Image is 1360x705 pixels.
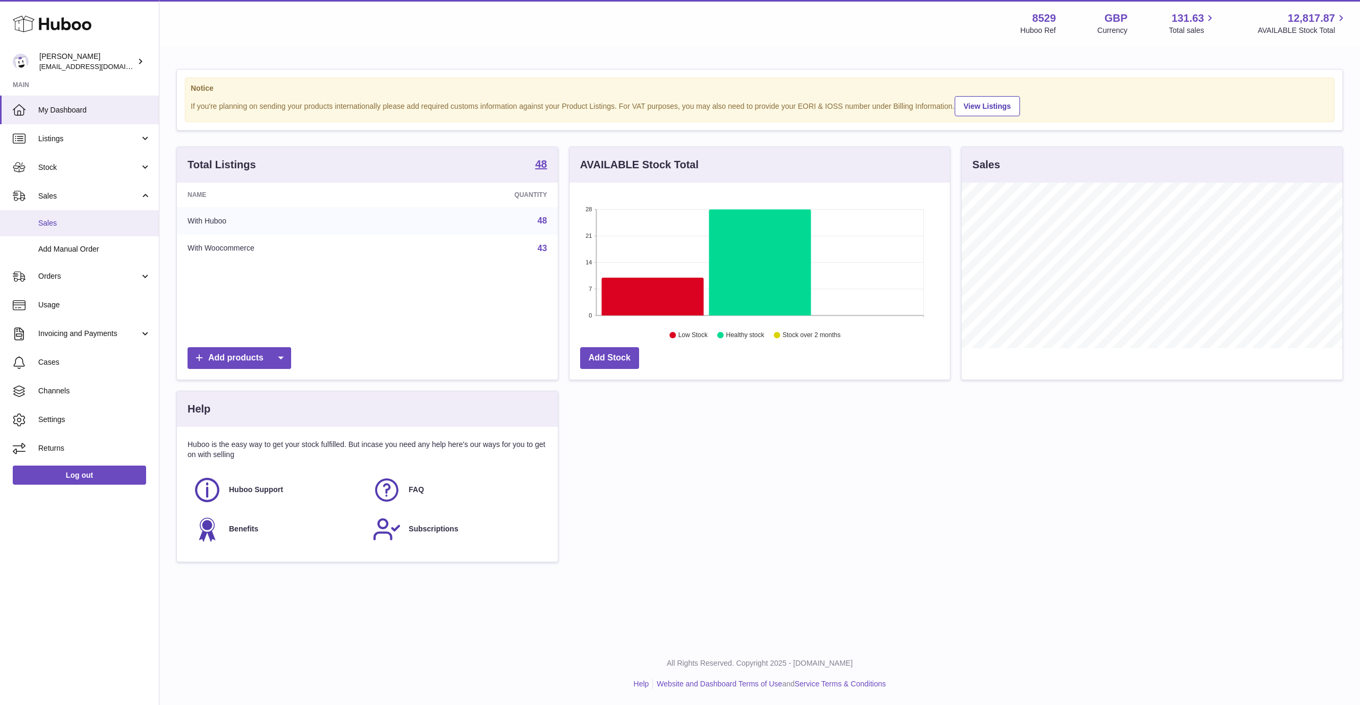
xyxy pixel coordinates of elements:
strong: Notice [191,83,1329,93]
td: With Huboo [177,207,413,235]
strong: 48 [535,159,547,169]
span: Usage [38,300,151,310]
text: 28 [585,206,592,212]
span: Huboo Support [229,485,283,495]
span: Benefits [229,524,258,534]
a: Huboo Support [193,476,362,504]
strong: GBP [1104,11,1127,25]
span: FAQ [409,485,424,495]
strong: 8529 [1032,11,1056,25]
span: 12,817.87 [1288,11,1335,25]
span: Subscriptions [409,524,458,534]
span: Total sales [1169,25,1216,36]
th: Quantity [413,183,558,207]
a: Subscriptions [372,515,541,544]
span: Stock [38,162,140,173]
a: Website and Dashboard Terms of Use [657,680,782,688]
span: Listings [38,134,140,144]
a: View Listings [955,96,1020,116]
span: Invoicing and Payments [38,329,140,339]
div: If you're planning on sending your products internationally please add required customs informati... [191,94,1329,116]
text: Low Stock [678,332,708,339]
span: [EMAIL_ADDRESS][DOMAIN_NAME] [39,62,156,71]
text: 0 [589,312,592,319]
text: Healthy stock [726,332,764,339]
a: Log out [13,466,146,485]
a: Help [634,680,649,688]
span: Sales [38,218,151,228]
text: 21 [585,233,592,239]
a: 12,817.87 AVAILABLE Stock Total [1257,11,1347,36]
div: [PERSON_NAME] [39,51,135,72]
a: 48 [538,216,547,225]
h3: Sales [972,158,1000,172]
span: AVAILABLE Stock Total [1257,25,1347,36]
a: FAQ [372,476,541,504]
p: Huboo is the easy way to get your stock fulfilled. But incase you need any help here's our ways f... [188,440,547,460]
text: Stock over 2 months [783,332,840,339]
td: With Woocommerce [177,235,413,262]
text: 7 [589,286,592,292]
text: 14 [585,259,592,265]
span: 131.63 [1171,11,1204,25]
h3: AVAILABLE Stock Total [580,158,699,172]
span: Sales [38,191,140,201]
h3: Total Listings [188,158,256,172]
span: Orders [38,271,140,281]
a: 43 [538,244,547,253]
li: and [653,679,886,689]
a: 48 [535,159,547,171]
a: Add products [188,347,291,369]
a: 131.63 Total sales [1169,11,1216,36]
th: Name [177,183,413,207]
span: My Dashboard [38,105,151,115]
h3: Help [188,402,210,416]
a: Add Stock [580,347,639,369]
span: Settings [38,415,151,425]
p: All Rights Reserved. Copyright 2025 - [DOMAIN_NAME] [168,658,1351,668]
div: Currency [1098,25,1128,36]
span: Channels [38,386,151,396]
span: Returns [38,443,151,453]
div: Huboo Ref [1021,25,1056,36]
span: Add Manual Order [38,244,151,254]
a: Benefits [193,515,362,544]
a: Service Terms & Conditions [795,680,886,688]
span: Cases [38,357,151,367]
img: admin@redgrass.ch [13,54,29,70]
